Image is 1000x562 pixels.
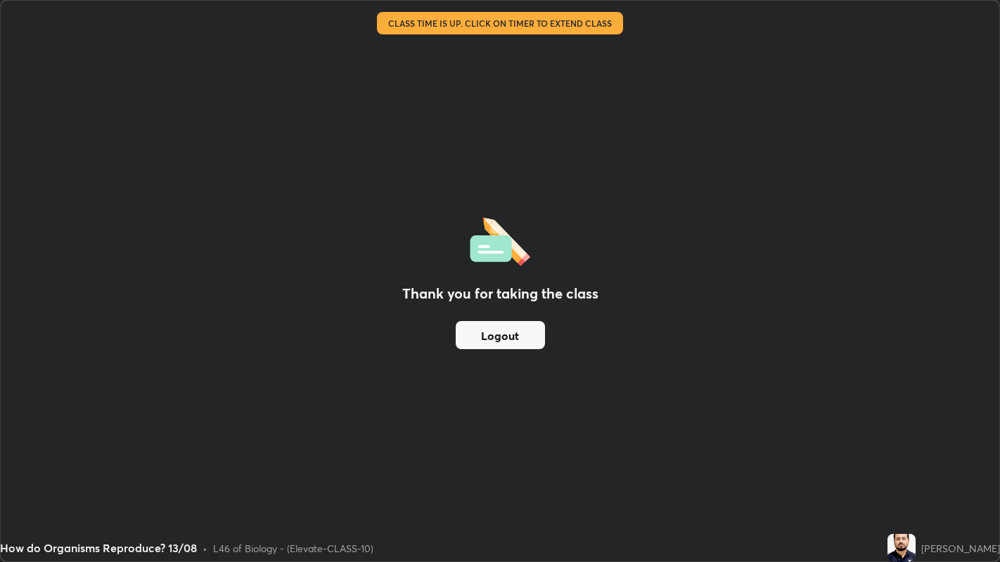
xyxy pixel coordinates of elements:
button: Logout [456,321,545,349]
div: L46 of Biology - (Elevate-CLASS-10) [213,541,373,556]
h2: Thank you for taking the class [402,283,598,304]
div: [PERSON_NAME] [921,541,1000,556]
div: • [203,541,207,556]
img: offlineFeedback.1438e8b3.svg [470,213,530,266]
img: b70e2f7e28e142109811dcc96d18e639.jpg [887,534,916,562]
